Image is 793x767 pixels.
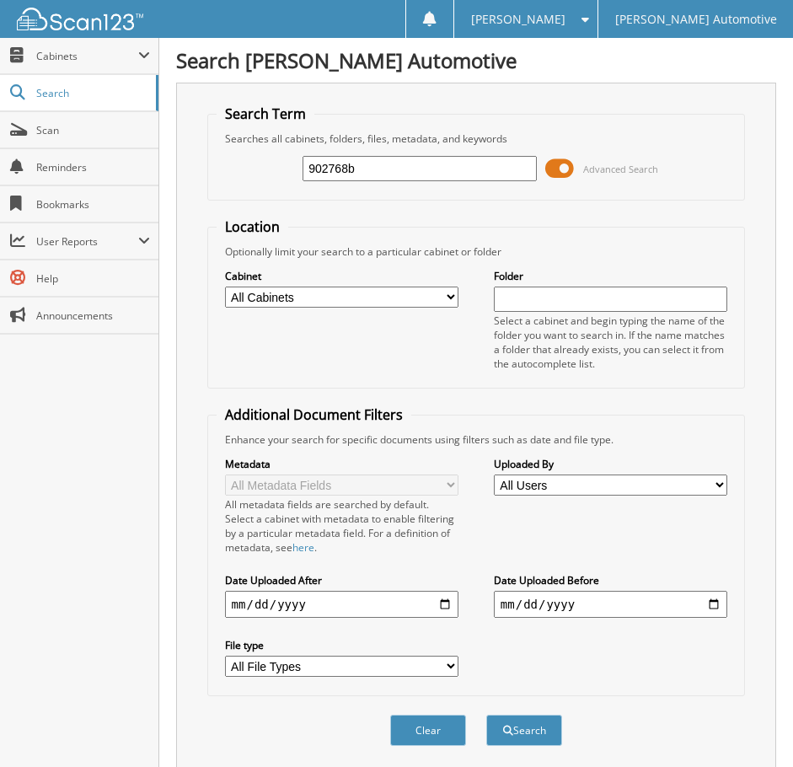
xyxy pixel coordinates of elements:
[217,405,411,424] legend: Additional Document Filters
[494,314,728,371] div: Select a cabinet and begin typing the name of the folder you want to search in. If the name match...
[36,271,150,286] span: Help
[494,573,728,587] label: Date Uploaded Before
[494,269,728,283] label: Folder
[217,217,288,236] legend: Location
[486,715,562,746] button: Search
[225,573,459,587] label: Date Uploaded After
[225,497,459,555] div: All metadata fields are searched by default. Select a cabinet with metadata to enable filtering b...
[176,46,776,74] h1: Search [PERSON_NAME] Automotive
[583,163,658,175] span: Advanced Search
[217,105,314,123] legend: Search Term
[709,686,793,767] iframe: Chat Widget
[36,49,138,63] span: Cabinets
[390,715,466,746] button: Clear
[225,638,459,652] label: File type
[225,591,459,618] input: start
[217,432,737,447] div: Enhance your search for specific documents using filters such as date and file type.
[36,234,138,249] span: User Reports
[36,160,150,174] span: Reminders
[615,14,777,24] span: [PERSON_NAME] Automotive
[225,269,459,283] label: Cabinet
[217,244,737,259] div: Optionally limit your search to a particular cabinet or folder
[292,540,314,555] a: here
[36,123,150,137] span: Scan
[217,131,737,146] div: Searches all cabinets, folders, files, metadata, and keywords
[494,591,728,618] input: end
[17,8,143,30] img: scan123-logo-white.svg
[36,86,147,100] span: Search
[225,457,459,471] label: Metadata
[494,457,728,471] label: Uploaded By
[471,14,565,24] span: [PERSON_NAME]
[36,197,150,212] span: Bookmarks
[36,308,150,323] span: Announcements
